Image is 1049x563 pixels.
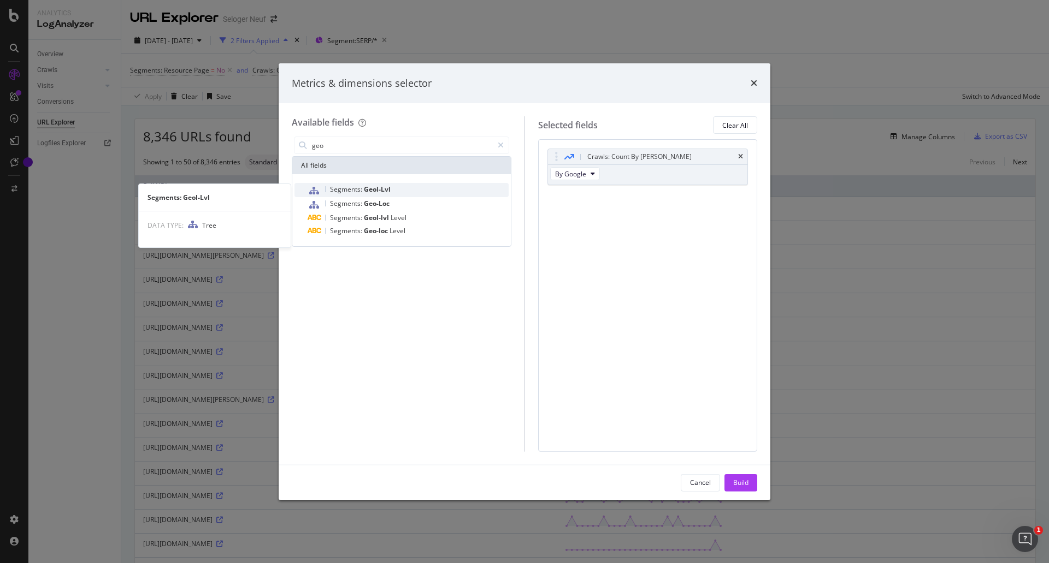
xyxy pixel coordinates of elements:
span: Geo-Loc [364,199,390,208]
span: Geol-Lvl [364,185,391,194]
div: All fields [292,157,511,174]
div: Build [733,478,749,487]
div: Crawls: Count By [PERSON_NAME] [587,151,692,162]
div: Crawls: Count By [PERSON_NAME]timesBy Google [547,149,749,185]
div: Segments: Geol-Lvl [139,193,291,202]
span: Segments: [330,185,364,194]
div: Cancel [690,478,711,487]
span: Level [391,213,406,222]
button: Build [724,474,757,491]
button: Clear All [713,116,757,134]
span: By Google [555,169,586,179]
span: Level [390,226,405,235]
div: Clear All [722,121,748,130]
span: Segments: [330,226,364,235]
div: times [751,76,757,91]
button: Cancel [681,474,720,491]
span: Segments: [330,213,364,222]
div: modal [279,63,770,500]
div: Available fields [292,116,354,128]
iframe: Intercom live chat [1012,526,1038,552]
div: Metrics & dimensions selector [292,76,432,91]
span: Geol-lvl [364,213,391,222]
span: 1 [1034,526,1043,535]
span: Geo-loc [364,226,390,235]
span: Segments: [330,199,364,208]
input: Search by field name [311,137,493,153]
div: times [738,153,743,160]
button: By Google [550,167,600,180]
div: Selected fields [538,119,598,132]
